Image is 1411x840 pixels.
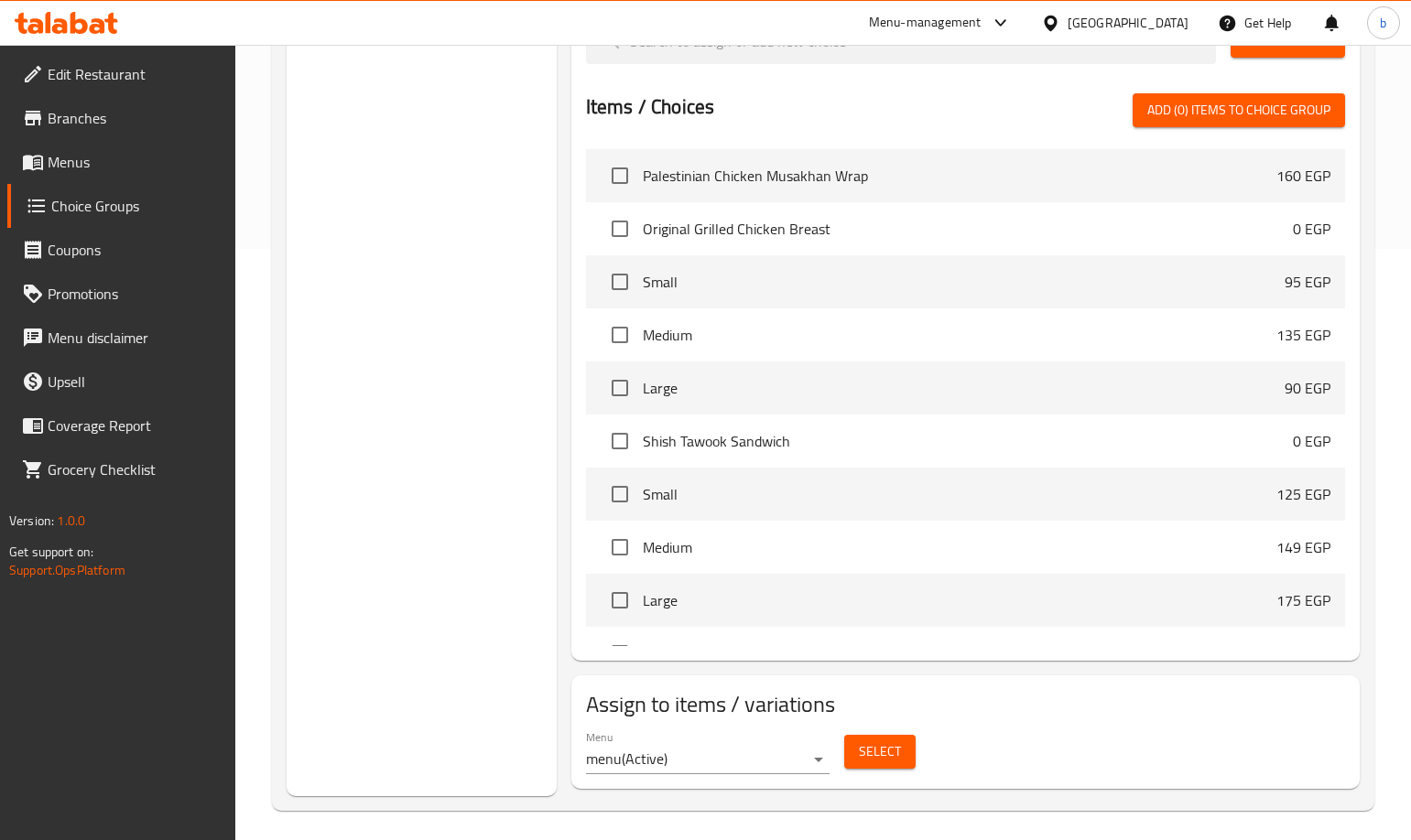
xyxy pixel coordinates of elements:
[48,415,221,436] span: Coverage Report
[1276,536,1330,558] p: 149 EGP
[48,371,221,393] span: Upsell
[643,218,1293,240] span: Original Grilled Chicken Breast
[869,12,982,34] div: Menu-management
[1285,377,1330,399] p: 90 EGP
[1147,99,1330,122] span: Add (0) items to choice group
[601,156,639,195] span: Select choice
[48,151,221,173] span: Menus
[48,63,221,85] span: Edit Restaurant
[1293,218,1330,240] p: 0 EGP
[7,447,235,491] a: Grocery Checklist
[601,528,639,566] span: Select choice
[7,184,235,228] a: Choice Groups
[586,745,830,774] div: menu(Active)
[643,271,1285,293] span: Small
[601,422,639,460] span: Select choice
[48,107,221,129] span: Branches
[601,263,639,301] span: Select choice
[7,52,235,96] a: Edit Restaurant
[1245,29,1330,52] span: Add New
[7,140,235,184] a: Menus
[9,558,125,582] a: Support.OpsPlatform
[7,360,235,404] a: Upsell
[1133,93,1345,127] button: Add (0) items to choice group
[51,195,221,217] span: Choice Groups
[586,690,1345,719] h2: Assign to items / variations
[844,735,916,769] button: Select
[57,509,85,533] span: 1.0.0
[48,283,221,305] span: Promotions
[7,316,235,360] a: Menu disclaimer
[1293,430,1330,452] p: 0 EGP
[1276,165,1330,187] p: 160 EGP
[586,731,613,742] label: Menu
[1293,642,1330,664] p: 0 EGP
[1276,324,1330,346] p: 135 EGP
[859,740,901,763] span: Select
[1380,13,1386,33] span: b
[643,165,1276,187] span: Palestinian Chicken Musakhan Wrap
[643,430,1293,452] span: Shish Tawook Sandwich
[7,228,235,272] a: Coupons
[7,404,235,447] a: Coverage Report
[643,642,1293,664] span: Honey Mustard Chicken
[1276,589,1330,611] p: 175 EGP
[9,540,93,564] span: Get support on:
[601,475,639,513] span: Select choice
[1276,483,1330,505] p: 125 EGP
[7,96,235,140] a: Branches
[48,458,221,480] span: Grocery Checklist
[1068,13,1188,33] div: [GEOGRAPHIC_DATA]
[643,324,1276,346] span: Medium
[601,581,639,619] span: Select choice
[586,93,714,121] h2: Items / Choices
[601,210,639,248] span: Select choice
[7,272,235,316] a: Promotions
[601,369,639,407] span: Select choice
[48,327,221,349] span: Menu disclaimer
[601,634,639,673] span: Select choice
[643,589,1276,611] span: Large
[643,536,1276,558] span: Medium
[48,239,221,261] span: Coupons
[643,377,1285,399] span: Large
[9,509,54,533] span: Version:
[601,316,639,354] span: Select choice
[1285,271,1330,293] p: 95 EGP
[643,483,1276,505] span: Small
